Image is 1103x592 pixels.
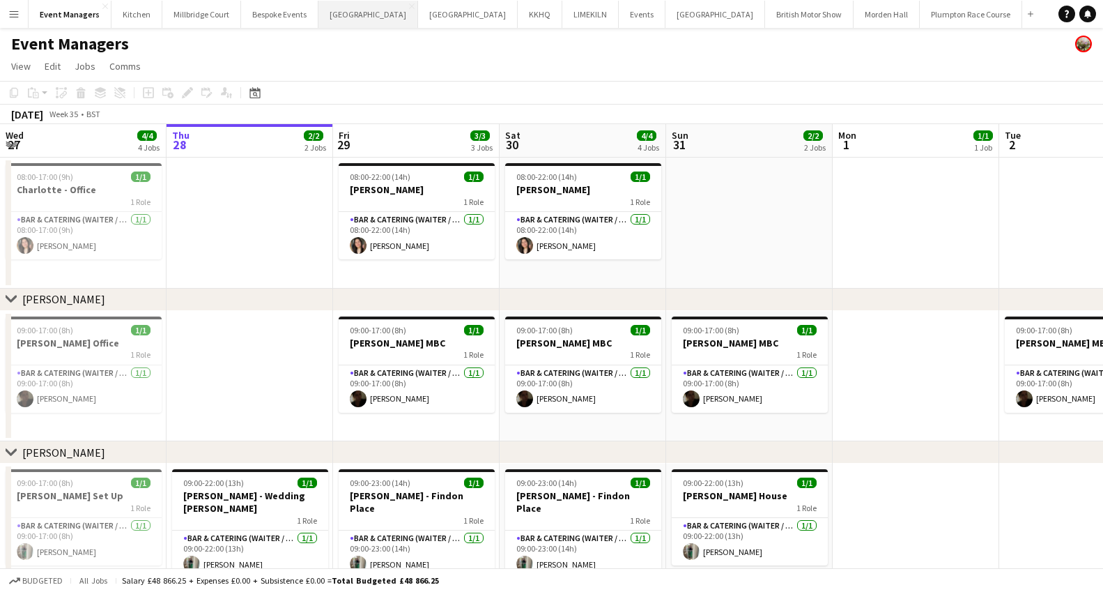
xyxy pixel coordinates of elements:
[672,317,828,413] app-job-card: 09:00-17:00 (8h)1/1[PERSON_NAME] MBC1 RoleBar & Catering (Waiter / waitress)1/109:00-17:00 (8h)[P...
[6,337,162,349] h3: [PERSON_NAME] Office
[505,489,661,515] h3: [PERSON_NAME] - Findon Place
[804,142,826,153] div: 2 Jobs
[22,292,105,306] div: [PERSON_NAME]
[505,129,520,142] span: Sat
[339,337,495,349] h3: [PERSON_NAME] MBC
[170,137,190,153] span: 28
[350,325,406,335] span: 09:00-17:00 (8h)
[350,478,410,488] span: 09:00-23:00 (14h)
[6,163,162,259] app-job-card: 08:00-17:00 (9h)1/1Charlotte - Office1 RoleBar & Catering (Waiter / waitress)1/108:00-17:00 (9h)[...
[638,142,659,153] div: 4 Jobs
[619,1,665,28] button: Events
[418,1,518,28] button: [GEOGRAPHIC_DATA]
[630,515,650,526] span: 1 Role
[464,478,484,488] span: 1/1
[516,172,577,182] span: 08:00-22:00 (14h)
[974,142,992,153] div: 1 Job
[7,573,65,589] button: Budgeted
[631,172,650,182] span: 1/1
[464,172,484,182] span: 1/1
[631,325,650,335] span: 1/1
[562,1,619,28] button: LIMEKILN
[130,197,151,207] span: 1 Role
[6,365,162,413] app-card-role: Bar & Catering (Waiter / waitress)1/109:00-17:00 (8h)[PERSON_NAME]
[505,317,661,413] div: 09:00-17:00 (8h)1/1[PERSON_NAME] MBC1 RoleBar & Catering (Waiter / waitress)1/109:00-17:00 (8h)[P...
[75,60,95,73] span: Jobs
[29,1,111,28] button: Event Managers
[6,129,24,142] span: Wed
[637,130,656,141] span: 4/4
[672,337,828,349] h3: [PERSON_NAME] MBC
[920,1,1022,28] button: Plumpton Race Course
[130,503,151,513] span: 1 Role
[304,130,323,141] span: 2/2
[39,57,66,75] a: Edit
[46,109,81,119] span: Week 35
[471,142,493,153] div: 3 Jobs
[505,531,661,578] app-card-role: Bar & Catering (Waiter / waitress)1/109:00-23:00 (14h)[PERSON_NAME]
[470,130,490,141] span: 3/3
[797,478,817,488] span: 1/1
[518,1,562,28] button: KKHQ
[172,129,190,142] span: Thu
[505,365,661,413] app-card-role: Bar & Catering (Waiter / waitress)1/109:00-17:00 (8h)[PERSON_NAME]
[6,317,162,413] app-job-card: 09:00-17:00 (8h)1/1[PERSON_NAME] Office1 RoleBar & Catering (Waiter / waitress)1/109:00-17:00 (8h...
[17,325,73,335] span: 09:00-17:00 (8h)
[109,60,141,73] span: Comms
[131,172,151,182] span: 1/1
[318,1,418,28] button: [GEOGRAPHIC_DATA]
[11,107,43,121] div: [DATE]
[505,337,661,349] h3: [PERSON_NAME] MBC
[339,317,495,413] app-job-card: 09:00-17:00 (8h)1/1[PERSON_NAME] MBC1 RoleBar & Catering (Waiter / waitress)1/109:00-17:00 (8h)[P...
[45,60,61,73] span: Edit
[241,1,318,28] button: Bespoke Events
[1005,129,1021,142] span: Tue
[505,212,661,259] app-card-role: Bar & Catering (Waiter / waitress)1/108:00-22:00 (14h)[PERSON_NAME]
[162,1,241,28] button: Millbridge Court
[22,576,63,586] span: Budgeted
[854,1,920,28] button: Morden Hall
[464,325,484,335] span: 1/1
[339,489,495,515] h3: [PERSON_NAME] - Findon Place
[172,489,328,515] h3: [PERSON_NAME] - Wedding [PERSON_NAME]
[630,197,650,207] span: 1 Role
[463,515,484,526] span: 1 Role
[183,478,244,488] span: 09:00-22:00 (13h)
[131,325,151,335] span: 1/1
[104,57,146,75] a: Comms
[505,469,661,578] app-job-card: 09:00-23:00 (14h)1/1[PERSON_NAME] - Findon Place1 RoleBar & Catering (Waiter / waitress)1/109:00-...
[339,469,495,578] app-job-card: 09:00-23:00 (14h)1/1[PERSON_NAME] - Findon Place1 RoleBar & Catering (Waiter / waitress)1/109:00-...
[17,478,73,488] span: 09:00-17:00 (8h)
[339,183,495,196] h3: [PERSON_NAME]
[130,349,151,360] span: 1 Role
[683,325,739,335] span: 09:00-17:00 (8h)
[6,469,162,566] app-job-card: 09:00-17:00 (8h)1/1[PERSON_NAME] Set Up1 RoleBar & Catering (Waiter / waitress)1/109:00-17:00 (8h...
[505,163,661,259] app-job-card: 08:00-22:00 (14h)1/1[PERSON_NAME]1 RoleBar & Catering (Waiter / waitress)1/108:00-22:00 (14h)[PER...
[350,172,410,182] span: 08:00-22:00 (14h)
[11,33,129,54] h1: Event Managers
[131,478,151,488] span: 1/1
[797,325,817,335] span: 1/1
[836,137,856,153] span: 1
[332,575,439,586] span: Total Budgeted £48 866.25
[683,478,743,488] span: 09:00-22:00 (13h)
[122,575,439,586] div: Salary £48 866.25 + Expenses £0.00 + Subsistence £0.00 =
[298,478,317,488] span: 1/1
[11,60,31,73] span: View
[339,163,495,259] div: 08:00-22:00 (14h)1/1[PERSON_NAME]1 RoleBar & Catering (Waiter / waitress)1/108:00-22:00 (14h)[PER...
[630,349,650,360] span: 1 Role
[672,469,828,566] app-job-card: 09:00-22:00 (13h)1/1[PERSON_NAME] House1 RoleBar & Catering (Waiter / waitress)1/109:00-22:00 (13...
[6,518,162,566] app-card-role: Bar & Catering (Waiter / waitress)1/109:00-17:00 (8h)[PERSON_NAME]
[22,446,105,460] div: [PERSON_NAME]
[86,109,100,119] div: BST
[304,142,326,153] div: 2 Jobs
[672,365,828,413] app-card-role: Bar & Catering (Waiter / waitress)1/109:00-17:00 (8h)[PERSON_NAME]
[172,469,328,578] app-job-card: 09:00-22:00 (13h)1/1[PERSON_NAME] - Wedding [PERSON_NAME]1 RoleBar & Catering (Waiter / waitress)...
